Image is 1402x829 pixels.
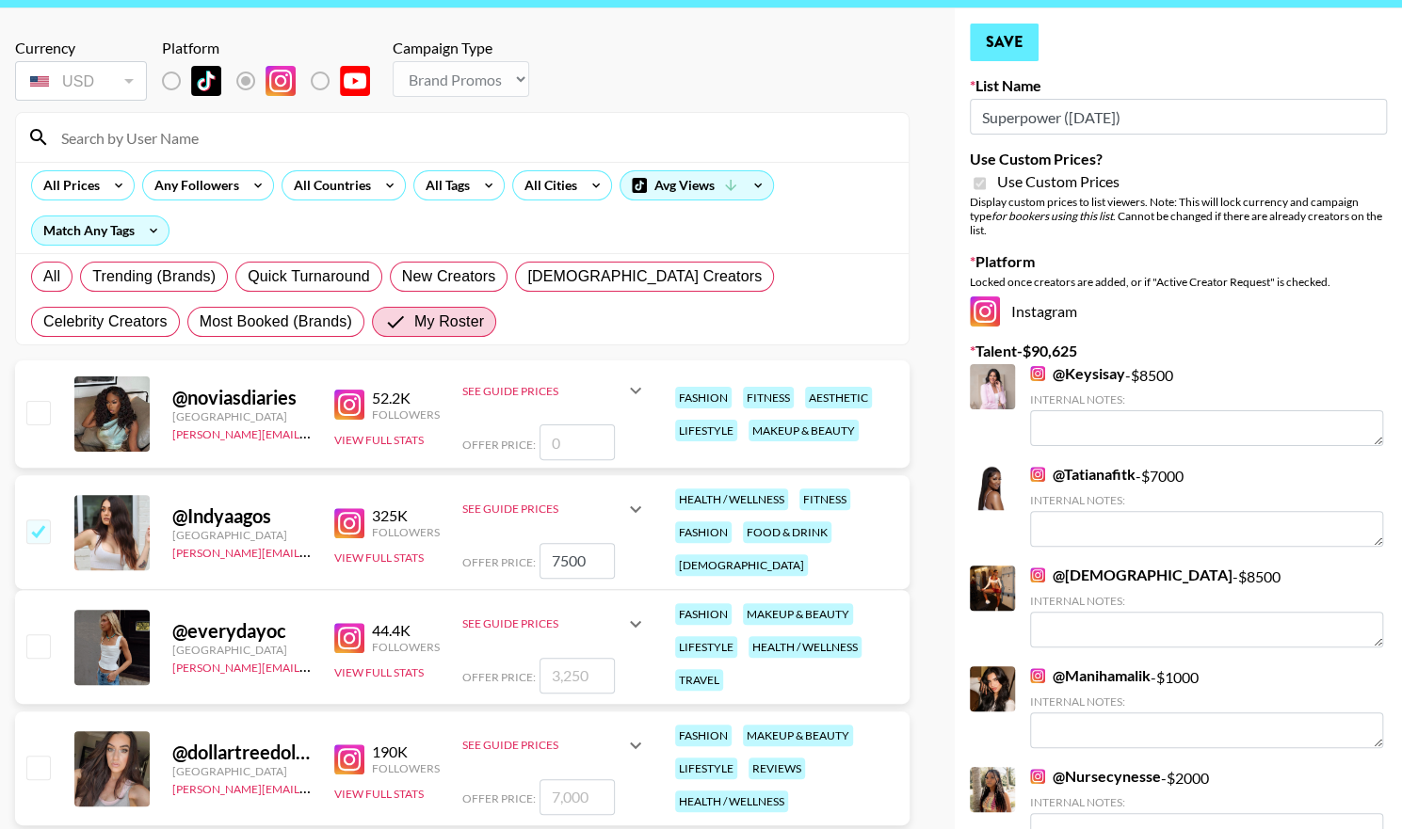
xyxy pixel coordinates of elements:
div: food & drink [743,521,831,543]
span: Use Custom Prices [997,172,1120,191]
div: See Guide Prices [462,502,624,516]
a: [PERSON_NAME][EMAIL_ADDRESS][DOMAIN_NAME] [172,423,451,441]
div: @ Indyaagos [172,504,312,528]
img: Instagram [1030,769,1045,784]
div: See Guide Prices [462,616,624,630]
span: New Creators [402,265,496,288]
div: lifestyle [675,636,737,658]
span: Offer Price: [462,555,536,569]
div: All Cities [513,171,581,199]
span: Offer Price: [462,438,536,452]
div: See Guide Prices [462,601,647,646]
div: See Guide Prices [462,723,647,768]
img: Instagram [970,296,1000,327]
div: Internal Notes: [1030,493,1383,507]
span: All [43,265,60,288]
div: lifestyle [675,420,737,441]
input: Search by User Name [50,122,897,152]
img: Instagram [1030,467,1045,482]
div: - $ 7000 [1030,465,1383,547]
div: [GEOGRAPHIC_DATA] [172,409,312,423]
input: 3,250 [540,658,615,693]
div: 52.2K [372,389,440,407]
label: Platform [970,252,1387,271]
div: Followers [372,761,440,775]
div: Display custom prices to list viewers. Note: This will lock currency and campaign type . Cannot b... [970,195,1387,237]
img: Instagram [1030,366,1045,381]
div: 325K [372,506,440,525]
div: USD [19,65,143,98]
input: 10,250 [540,543,615,579]
img: Instagram [334,390,364,420]
div: [GEOGRAPHIC_DATA] [172,764,312,778]
div: Currency is locked to USD [15,57,147,104]
div: All Prices [32,171,104,199]
div: Internal Notes: [1030,694,1383,709]
div: fashion [675,387,732,408]
div: Followers [372,407,440,422]
div: makeup & beauty [749,420,859,441]
div: - $ 8500 [1030,364,1383,446]
img: Instagram [266,66,296,96]
img: Instagram [1030,668,1045,683]
div: @ everydayoc [172,619,312,643]
div: See Guide Prices [462,486,647,532]
div: Internal Notes: [1030,392,1383,407]
span: [DEMOGRAPHIC_DATA] Creators [527,265,762,288]
div: Internal Notes: [1030,594,1383,608]
div: - $ 1000 [1030,666,1383,748]
div: fitness [799,488,850,510]
div: Instagram [970,296,1387,327]
a: @[DEMOGRAPHIC_DATA] [1030,566,1233,584]
a: @Tatianafitk [1030,465,1136,484]
div: - $ 8500 [1030,566,1383,647]
div: Internal Notes: [1030,795,1383,809]
div: fitness [743,387,794,408]
div: Campaign Type [393,39,529,57]
input: 0 [540,424,615,460]
img: Instagram [1030,567,1045,582]
span: Celebrity Creators [43,311,168,333]
em: for bookers using this list [991,209,1113,223]
span: My Roster [414,311,484,333]
div: 44.4K [372,621,440,640]
div: health / wellness [675,488,788,510]
button: View Full Stats [334,433,424,447]
div: Followers [372,640,440,654]
img: Instagram [334,508,364,538]
button: View Full Stats [334,665,424,679]
div: health / wellness [749,636,862,658]
div: fashion [675,725,732,746]
div: health / wellness [675,790,788,812]
div: 190K [372,742,440,761]
a: [PERSON_NAME][EMAIL_ADDRESS][DOMAIN_NAME] [172,542,451,560]
div: Followers [372,525,440,539]
label: Use Custom Prices? [970,150,1387,168]
div: Avg Views [620,171,773,199]
span: Trending (Brands) [92,265,216,288]
div: See Guide Prices [462,738,624,752]
div: makeup & beauty [743,603,853,625]
span: Offer Price: [462,791,536,805]
div: travel [675,669,723,691]
label: Talent - $ 90,625 [970,342,1387,360]
div: fashion [675,603,732,625]
span: Quick Turnaround [248,265,370,288]
div: @ dollartreedollie [172,741,312,764]
label: List Name [970,76,1387,95]
a: [PERSON_NAME][EMAIL_ADDRESS][DOMAIN_NAME] [172,778,451,796]
div: [DEMOGRAPHIC_DATA] [675,554,808,576]
div: reviews [749,757,805,779]
div: Match Any Tags [32,216,169,245]
a: [PERSON_NAME][EMAIL_ADDRESS][DOMAIN_NAME] [172,657,451,675]
img: TikTok [191,66,221,96]
div: Platform [162,39,385,57]
div: lifestyle [675,757,737,779]
a: @Nursecynesse [1030,767,1161,786]
div: See Guide Prices [462,384,624,398]
img: Instagram [334,623,364,653]
span: Most Booked (Brands) [200,311,352,333]
a: @Keysisay [1030,364,1125,383]
div: aesthetic [805,387,872,408]
div: Locked once creators are added, or if "Active Creator Request" is checked. [970,275,1387,289]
